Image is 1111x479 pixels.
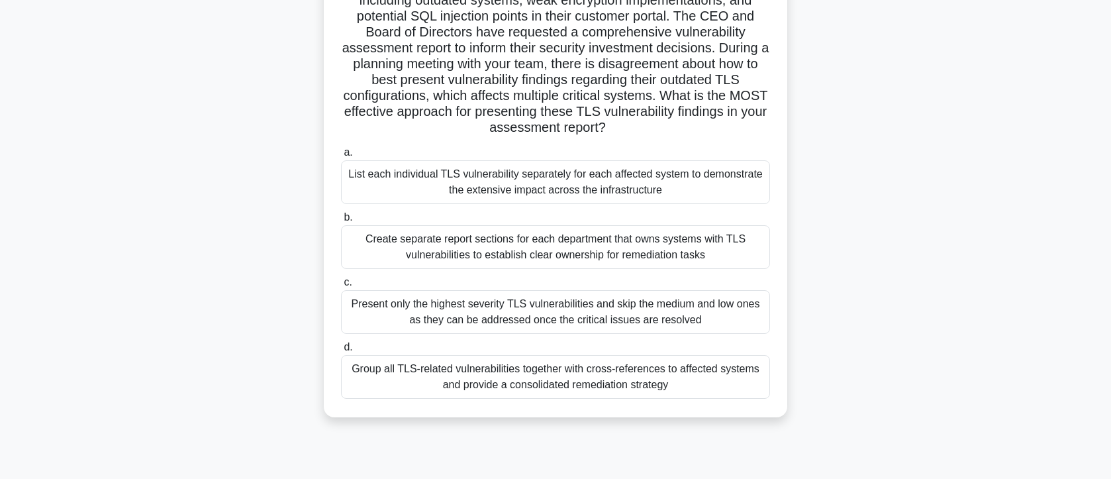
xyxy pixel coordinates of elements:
[344,341,352,352] span: d.
[344,211,352,223] span: b.
[341,160,770,204] div: List each individual TLS vulnerability separately for each affected system to demonstrate the ext...
[341,355,770,399] div: Group all TLS-related vulnerabilities together with cross-references to affected systems and prov...
[344,276,352,288] span: c.
[341,290,770,334] div: Present only the highest severity TLS vulnerabilities and skip the medium and low ones as they ca...
[341,225,770,269] div: Create separate report sections for each department that owns systems with TLS vulnerabilities to...
[344,146,352,158] span: a.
